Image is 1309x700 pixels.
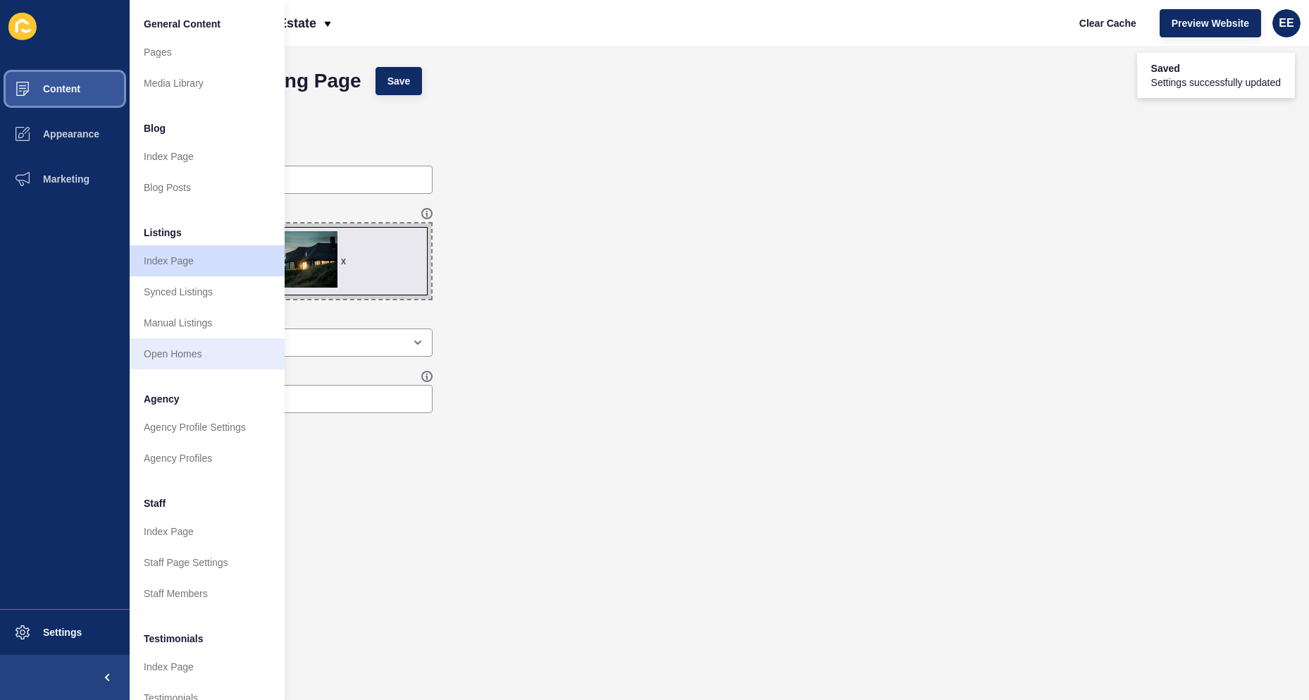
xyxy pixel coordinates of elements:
a: Index Page [130,245,285,276]
span: Listings [144,226,182,240]
a: Manual Listings [130,307,285,338]
span: Saved [1151,61,1281,75]
a: Agency Profile Settings [130,412,285,443]
div: open menu [151,328,433,357]
a: Open Homes [130,338,285,369]
button: Save [376,67,423,95]
a: Index Page [130,141,285,172]
span: Preview Website [1172,16,1249,30]
span: Agency [144,392,180,406]
a: Pages [130,37,285,68]
span: Staff [144,496,166,510]
span: Settings successfully updated [1151,75,1281,90]
button: Preview Website [1160,9,1261,37]
a: Index Page [130,651,285,682]
a: Agency Profiles [130,443,285,474]
a: Media Library [130,68,285,99]
a: Staff Members [130,578,285,609]
a: Synced Listings [130,276,285,307]
a: Staff Page Settings [130,547,285,578]
div: x [341,254,346,268]
span: Blog [144,121,166,135]
a: Index Page [130,516,285,547]
a: Blog Posts [130,172,285,203]
button: Clear Cache [1067,9,1148,37]
span: EE [1279,16,1294,30]
span: Clear Cache [1079,16,1136,30]
span: General Content [144,17,221,31]
span: Testimonials [144,632,204,646]
span: Save [387,74,411,88]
